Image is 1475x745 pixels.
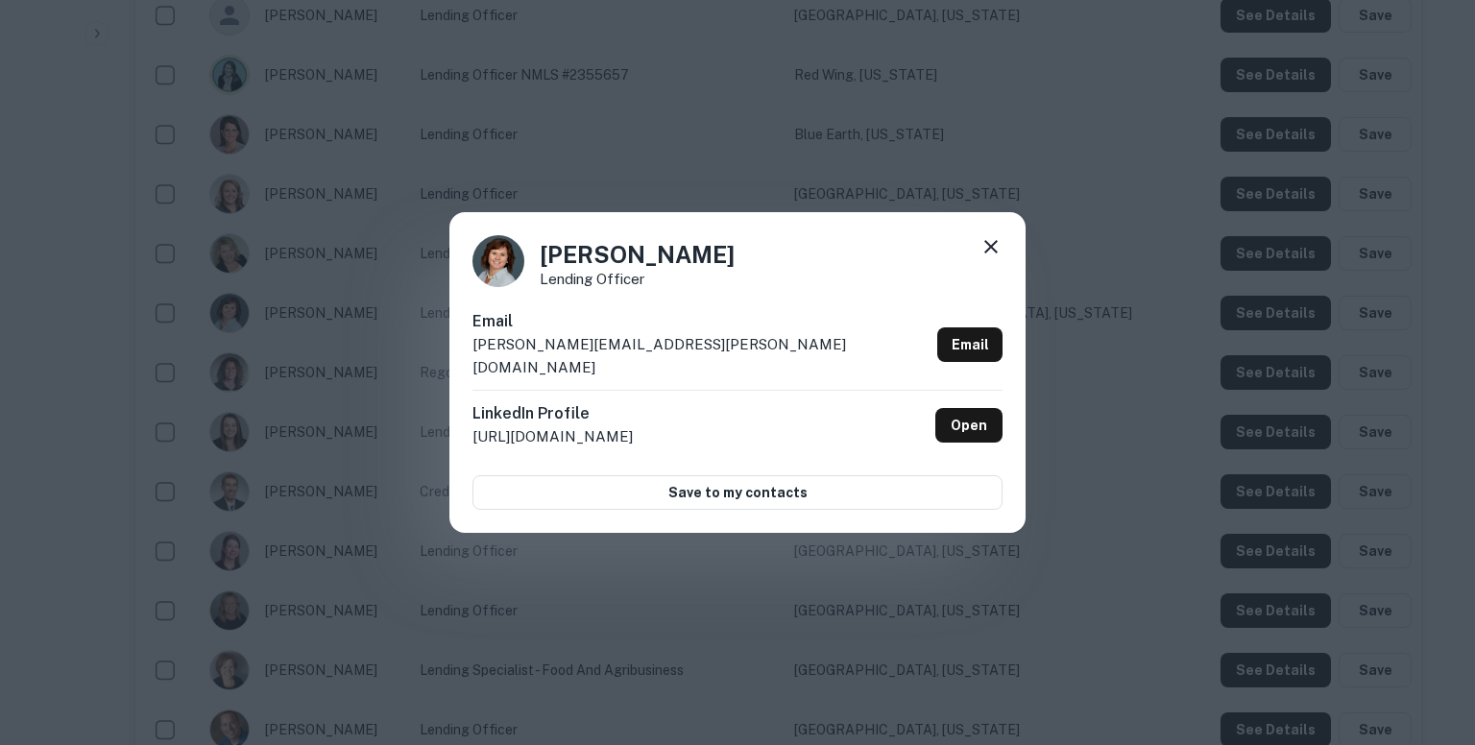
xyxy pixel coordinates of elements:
h6: LinkedIn Profile [472,402,633,425]
button: Save to my contacts [472,475,1003,510]
a: Open [935,408,1003,443]
p: [URL][DOMAIN_NAME] [472,425,633,448]
img: 1516634023079 [472,235,524,287]
iframe: Chat Widget [1379,591,1475,684]
h6: Email [472,310,930,333]
p: Lending Officer [540,272,735,286]
a: Email [937,327,1003,362]
p: [PERSON_NAME][EMAIL_ADDRESS][PERSON_NAME][DOMAIN_NAME] [472,333,930,378]
h4: [PERSON_NAME] [540,237,735,272]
